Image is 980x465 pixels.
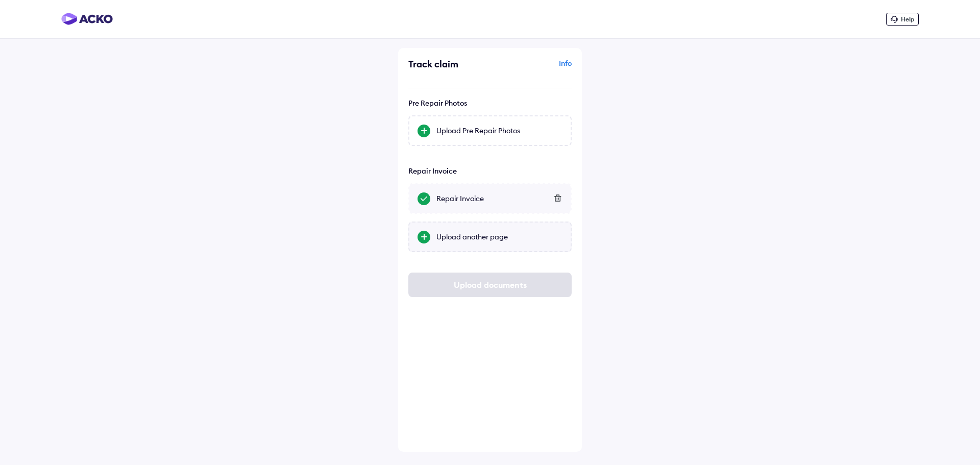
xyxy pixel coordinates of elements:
div: Upload Pre Repair Photos [436,126,562,136]
div: Info [493,58,572,78]
div: Repair Invoice [408,166,572,176]
div: Repair Invoice [436,193,562,204]
img: horizontal-gradient.png [61,13,113,25]
div: Upload another page [436,232,562,242]
span: Help [901,15,914,23]
div: Pre Repair Photos [408,99,572,108]
div: Track claim [408,58,487,70]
